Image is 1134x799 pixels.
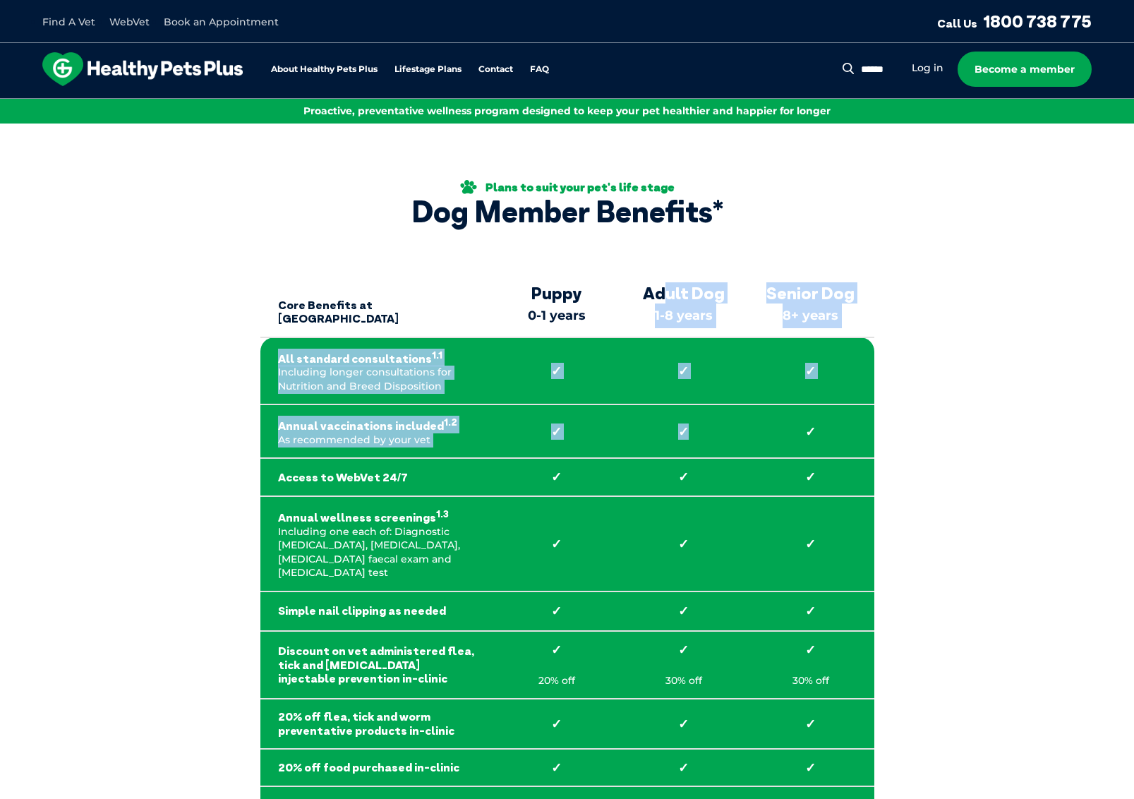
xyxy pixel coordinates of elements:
[394,65,462,74] a: Lifestage Plans
[278,604,476,618] strong: Simple nail clipping as needed
[511,364,603,379] strong: ✓
[765,642,857,658] strong: ✓
[511,674,603,688] p: 20% off
[511,642,603,658] strong: ✓
[278,761,476,774] strong: 20% off food purchased in-clinic
[278,644,476,685] strong: Discount on vet administered flea, tick and [MEDICAL_DATA] injectable prevention in-clinic
[42,16,95,28] a: Find A Vet
[303,104,831,117] span: Proactive, preventative wellness program designed to keep your pet healthier and happier for longer
[937,11,1092,32] a: Call Us1800 738 775
[620,275,747,337] th: 1-8 years
[754,283,867,304] strong: Senior Dog
[42,52,243,86] img: hpp-logo
[478,65,513,74] a: Contact
[278,285,476,326] strong: Core Benefits at [GEOGRAPHIC_DATA]
[912,61,943,75] a: Log in
[411,194,723,229] div: Dog Member Benefits*
[765,603,857,619] strong: ✓
[164,16,279,28] a: Book an Appointment
[638,536,730,552] strong: ✓
[765,536,857,552] strong: ✓
[260,337,493,405] td: Including longer consultations for Nutrition and Breed Disposition
[511,424,603,440] strong: ✓
[765,469,857,485] strong: ✓
[638,424,730,440] strong: ✓
[765,716,857,732] strong: ✓
[638,674,730,688] p: 30% off
[493,275,620,337] th: 0-1 years
[411,180,723,194] div: Plans to suit your pet's life stage
[638,716,730,732] strong: ✓
[638,603,730,619] strong: ✓
[765,674,857,688] p: 30% off
[638,469,730,485] strong: ✓
[278,416,476,433] strong: Annual vaccinations included
[511,536,603,552] strong: ✓
[765,364,857,379] strong: ✓
[432,349,442,361] sup: 1.1
[747,275,874,337] th: 8+ years
[109,16,150,28] a: WebVet
[511,716,603,732] strong: ✓
[278,507,476,580] p: Including one each of: Diagnostic [MEDICAL_DATA], [MEDICAL_DATA], [MEDICAL_DATA] faecal exam and ...
[638,760,730,776] strong: ✓
[937,16,977,30] span: Call Us
[278,471,476,484] strong: Access to WebVet 24/7
[278,507,476,525] strong: Annual wellness screenings
[958,52,1092,87] a: Become a member
[840,61,857,76] button: Search
[638,364,730,379] strong: ✓
[500,283,613,304] strong: Puppy
[627,283,740,304] strong: Adult Dog
[460,180,477,194] img: Plans to suit your pet's life stage
[278,710,476,737] strong: 20% off flea, tick and worm preventative products in-clinic
[278,349,476,366] strong: All standard consultations
[765,760,857,776] strong: ✓
[530,65,549,74] a: FAQ
[511,469,603,485] strong: ✓
[511,603,603,619] strong: ✓
[260,404,493,458] td: As recommended by your vet
[638,642,730,658] strong: ✓
[271,65,378,74] a: About Healthy Pets Plus
[444,416,457,428] sup: 1.2
[511,760,603,776] strong: ✓
[436,508,449,519] sup: 1.3
[765,424,857,440] strong: ✓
